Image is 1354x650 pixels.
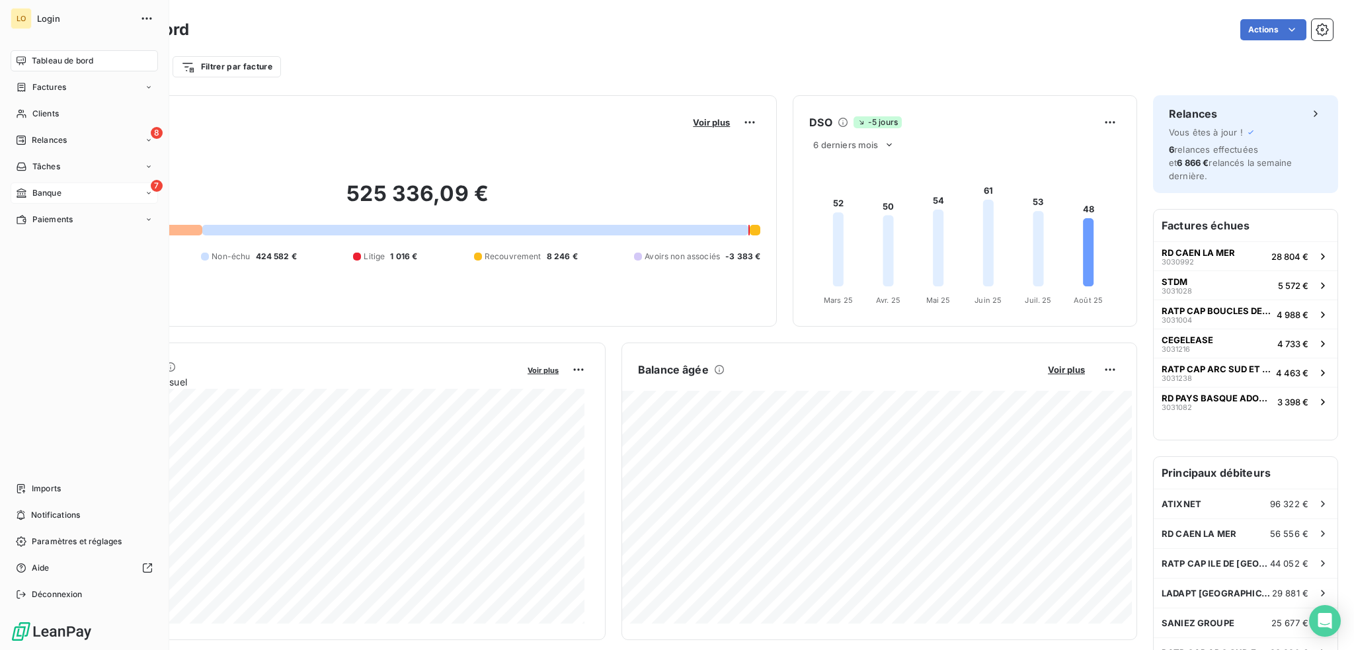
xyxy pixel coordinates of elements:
tspan: Mai 25 [926,296,951,305]
a: Tâches [11,156,158,177]
span: Aide [32,562,50,574]
span: Avoirs non associés [645,251,720,263]
span: Relances [32,134,67,146]
span: Clients [32,108,59,120]
a: 7Banque [11,183,158,204]
button: RATP CAP ARC SUD ET OUEST30312384 463 € [1154,358,1337,387]
button: RATP CAP BOUCLES DE MARNE30310044 988 € [1154,300,1337,329]
span: 3031216 [1162,345,1190,353]
span: Paramètres et réglages [32,536,122,548]
div: Open Intercom Messenger [1309,605,1341,637]
button: CEGELEASE30312164 733 € [1154,329,1337,358]
button: Voir plus [689,116,734,128]
span: Notifications [31,509,80,521]
span: RATP CAP ILE DE [GEOGRAPHIC_DATA] [1162,558,1270,569]
span: LADAPT [GEOGRAPHIC_DATA] ([GEOGRAPHIC_DATA]) [1162,588,1272,598]
span: -5 jours [854,116,902,128]
a: Paramètres et réglages [11,531,158,552]
h6: DSO [809,114,832,130]
a: Clients [11,103,158,124]
span: 424 582 € [256,251,297,263]
span: Tableau de bord [32,55,93,67]
h6: Factures échues [1154,210,1337,241]
span: Litige [364,251,385,263]
span: RATP CAP BOUCLES DE MARNE [1162,305,1271,316]
tspan: Juin 25 [975,296,1002,305]
h6: Principaux débiteurs [1154,457,1337,489]
span: relances effectuées et relancés la semaine dernière. [1169,144,1292,181]
span: RD CAEN LA MER [1162,528,1236,539]
span: Tâches [32,161,60,173]
span: CEGELEASE [1162,335,1213,345]
span: 29 881 € [1272,588,1308,598]
h2: 525 336,09 € [75,181,760,220]
span: Paiements [32,214,73,225]
span: Vous êtes à jour ! [1169,127,1243,138]
span: 7 [151,180,163,192]
span: 56 556 € [1270,528,1308,539]
button: RD CAEN LA MER303099228 804 € [1154,241,1337,270]
span: 3031004 [1162,316,1192,324]
span: Recouvrement [485,251,541,263]
button: RD PAYS BASQUE ADOUR RD PBA30310823 398 € [1154,387,1337,416]
button: Filtrer par facture [173,56,281,77]
button: STDM30310285 572 € [1154,270,1337,300]
span: 8 246 € [547,251,578,263]
span: 96 322 € [1270,499,1308,509]
span: 28 804 € [1271,251,1308,262]
tspan: Août 25 [1074,296,1103,305]
span: Déconnexion [32,589,83,600]
span: 25 677 € [1271,618,1308,628]
span: 6 [1169,144,1174,155]
span: -3 383 € [725,251,760,263]
tspan: Juil. 25 [1025,296,1052,305]
span: 8 [151,127,163,139]
span: RD CAEN LA MER [1162,247,1235,258]
span: 4 733 € [1277,339,1308,349]
span: 4 988 € [1277,309,1308,320]
a: Aide [11,557,158,579]
img: Logo LeanPay [11,621,93,642]
tspan: Mars 25 [824,296,853,305]
span: 4 463 € [1276,368,1308,378]
span: 3030992 [1162,258,1194,266]
span: Voir plus [693,117,730,128]
span: SANIEZ GROUPE [1162,618,1234,628]
span: Non-échu [212,251,250,263]
tspan: Avr. 25 [876,296,900,305]
span: Login [37,13,132,24]
a: Factures [11,77,158,98]
span: RATP CAP ARC SUD ET OUEST [1162,364,1271,374]
a: Imports [11,478,158,499]
span: ATIXNET [1162,499,1201,509]
button: Actions [1240,19,1306,40]
span: 6 866 € [1177,157,1209,168]
span: Chiffre d'affaires mensuel [75,375,518,389]
h6: Balance âgée [638,362,709,378]
span: Imports [32,483,61,495]
span: 6 derniers mois [813,140,878,150]
span: RD PAYS BASQUE ADOUR RD PBA [1162,393,1272,403]
span: 3031028 [1162,287,1192,295]
span: 1 016 € [390,251,417,263]
span: Voir plus [528,366,559,375]
span: Factures [32,81,66,93]
a: Tableau de bord [11,50,158,71]
span: 5 572 € [1278,280,1308,291]
h6: Relances [1169,106,1217,122]
span: STDM [1162,276,1187,287]
span: 3031082 [1162,403,1192,411]
a: 8Relances [11,130,158,151]
span: Banque [32,187,61,199]
a: Paiements [11,209,158,230]
button: Voir plus [524,364,563,376]
span: 3 398 € [1277,397,1308,407]
button: Voir plus [1044,364,1089,376]
span: 44 052 € [1270,558,1308,569]
span: 3031238 [1162,374,1192,382]
span: Voir plus [1048,364,1085,375]
div: LO [11,8,32,29]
